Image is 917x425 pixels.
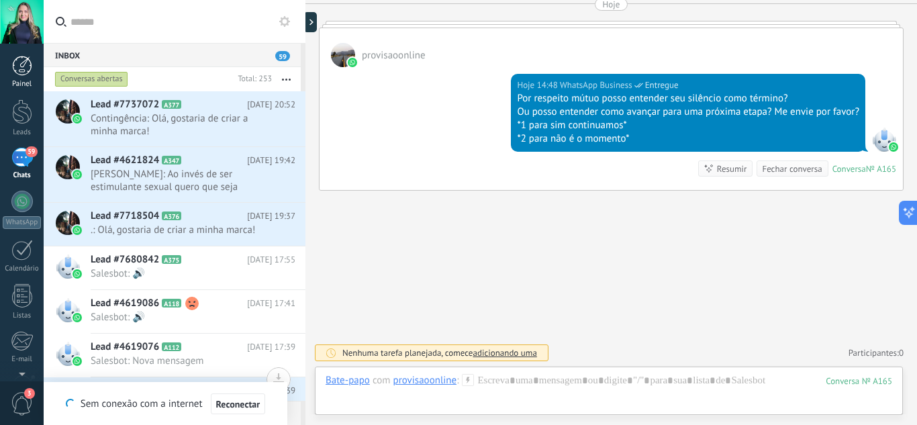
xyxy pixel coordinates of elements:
[91,253,159,267] span: Lead #7680842
[66,393,265,415] div: Sem conexão com a internet
[247,297,295,310] span: [DATE] 17:41
[162,342,181,351] span: A112
[517,119,859,132] div: *1 para sim continuamos*
[3,312,42,320] div: Listas
[73,114,82,124] img: waba.svg
[216,399,260,409] span: Reconectar
[889,142,898,152] img: waba.svg
[91,209,159,223] span: Lead #7718504
[91,154,159,167] span: Lead #4621824
[373,374,391,387] span: com
[3,171,42,180] div: Chats
[73,226,82,235] img: waba.svg
[73,357,82,366] img: waba.svg
[303,12,317,32] div: Mostrar
[44,43,301,67] div: Inbox
[517,105,859,119] div: Ou posso entender como avançar para uma próxima etapa? Me envie por favor?
[91,267,270,280] span: Salesbot: 🔊
[832,163,866,175] div: Conversa
[247,209,295,223] span: [DATE] 19:37
[211,393,266,415] button: Reconectar
[275,51,290,61] span: 59
[73,313,82,322] img: waba.svg
[91,98,159,111] span: Lead #7737072
[272,67,301,91] button: Mais
[362,49,426,62] span: provisaoonline
[91,297,159,310] span: Lead #4619086
[762,162,822,175] div: Fechar conversa
[91,112,270,138] span: Contingência: Olá, gostaria de criar a minha marca!
[560,79,632,92] span: WhatsApp Business
[3,216,41,229] div: WhatsApp
[348,58,357,67] img: waba.svg
[162,156,181,164] span: A347
[3,80,42,89] div: Painel
[91,224,270,236] span: .: Olá, gostaria de criar a minha marca!
[44,203,305,246] a: Lead #7718504 A376 [DATE] 19:37 .: Olá, gostaria de criar a minha marca!
[3,265,42,273] div: Calendário
[849,347,904,359] a: Participantes:0
[456,374,458,387] span: :
[247,98,295,111] span: [DATE] 20:52
[44,377,305,420] a: Lead #4619112 A128 [DATE] 17:39 [PERSON_NAME]: Nova mensagem
[91,311,270,324] span: Salesbot: 🔊
[162,100,181,109] span: A377
[44,334,305,377] a: Lead #4619076 A112 [DATE] 17:39 Salesbot: Nova mensagem
[3,128,42,137] div: Leads
[91,168,270,193] span: [PERSON_NAME]: Ao invés de ser estimulante sexual quero que seja vendido como polivitaminico Não ...
[91,340,159,354] span: Lead #4619076
[73,170,82,179] img: waba.svg
[162,255,181,264] span: A375
[44,91,305,146] a: Lead #7737072 A377 [DATE] 20:52 Contingência: Olá, gostaria de criar a minha marca!
[826,375,892,387] div: 165
[517,92,859,105] div: Por respeito mútuo posso entender seu silêncio como término?
[517,79,560,92] div: Hoje 14:48
[91,355,270,367] span: Salesbot: Nova mensagem
[232,73,272,86] div: Total: 253
[899,347,904,359] span: 0
[162,299,181,308] span: A118
[73,269,82,279] img: waba.svg
[44,147,305,202] a: Lead #4621824 A347 [DATE] 19:42 [PERSON_NAME]: Ao invés de ser estimulante sexual quero que seja ...
[55,71,128,87] div: Conversas abertas
[517,132,859,146] div: *2 para não é o momento*
[645,79,679,92] span: Entregue
[26,146,37,157] span: 59
[866,163,896,175] div: № A165
[393,374,457,386] div: provisaoonline
[473,347,536,359] span: adicionando uma
[44,246,305,289] a: Lead #7680842 A375 [DATE] 17:55 Salesbot: 🔊
[44,290,305,333] a: Lead #4619086 A118 [DATE] 17:41 Salesbot: 🔊
[162,211,181,220] span: A376
[342,347,537,359] div: Nenhuma tarefa planejada, comece
[247,340,295,354] span: [DATE] 17:39
[3,355,42,364] div: E-mail
[872,128,896,152] span: WhatsApp Business
[717,162,747,175] div: Resumir
[331,43,355,67] span: provisaoonline
[247,154,295,167] span: [DATE] 19:42
[24,388,35,399] span: 3
[247,253,295,267] span: [DATE] 17:55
